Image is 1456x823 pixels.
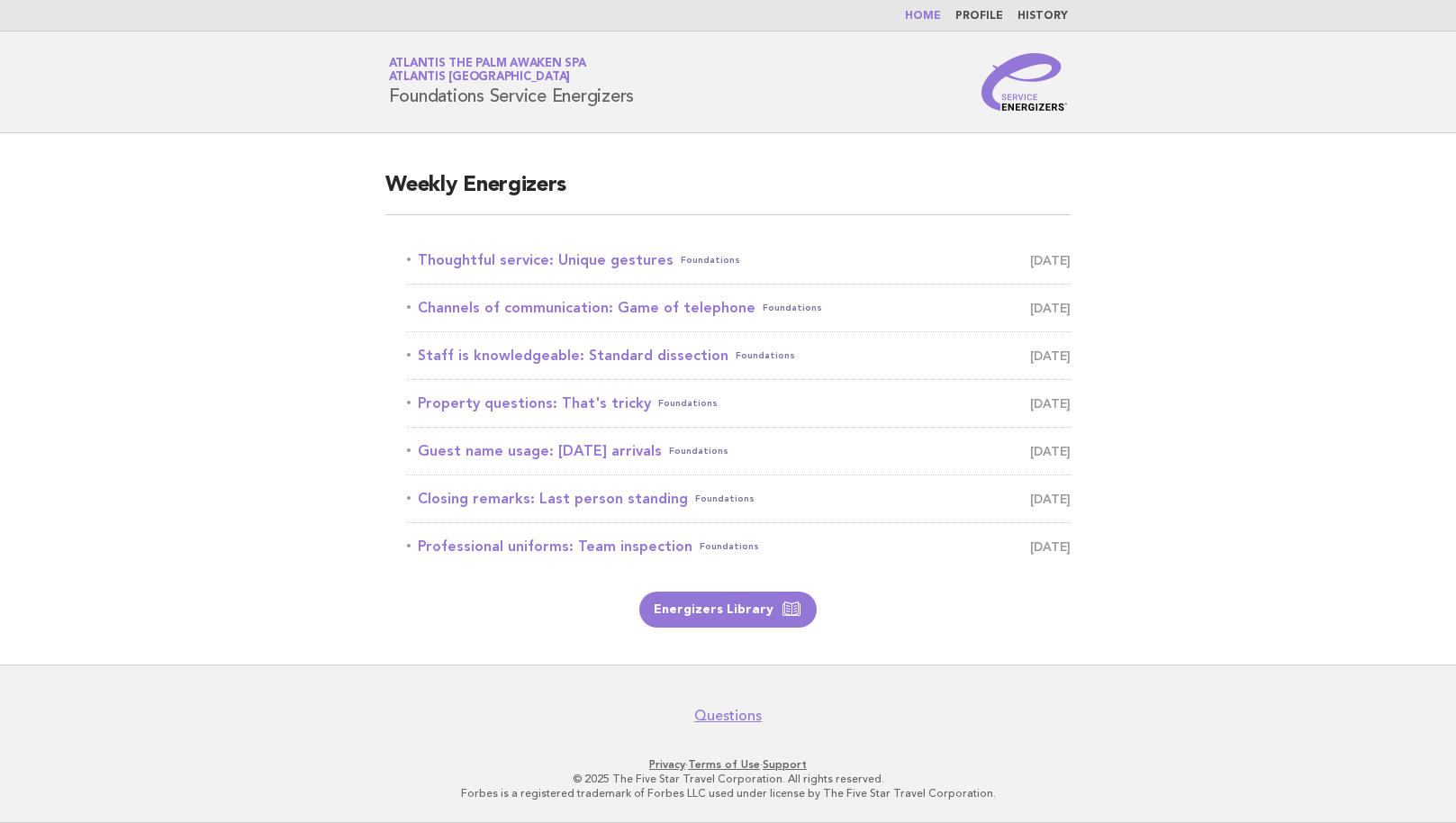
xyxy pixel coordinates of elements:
[1030,248,1071,273] span: [DATE]
[688,758,760,771] a: Terms of Use
[955,11,1003,22] a: Profile
[649,758,685,771] a: Privacy
[1030,343,1071,368] span: [DATE]
[1030,534,1071,559] span: [DATE]
[177,772,1280,786] p: © 2025 The Five Star Travel Corporation. All rights reserved.
[407,439,1071,464] a: Guest name usage: [DATE] arrivalsFoundations [DATE]
[736,343,795,368] span: Foundations
[389,59,635,105] h1: Foundations Service Energizers
[905,11,941,22] a: Home
[407,391,1071,416] a: Property questions: That's trickyFoundations [DATE]
[1030,439,1071,464] span: [DATE]
[407,343,1071,368] a: Staff is knowledgeable: Standard dissectionFoundations [DATE]
[177,757,1280,772] p: · ·
[407,248,1071,273] a: Thoughtful service: Unique gesturesFoundations [DATE]
[981,53,1068,111] img: Service Energizers
[681,248,740,273] span: Foundations
[763,295,822,321] span: Foundations
[407,486,1071,511] a: Closing remarks: Last person standingFoundations [DATE]
[1017,11,1068,22] a: History
[389,72,571,84] span: Atlantis [GEOGRAPHIC_DATA]
[639,592,817,628] a: Energizers Library
[389,58,586,83] a: Atlantis The Palm Awaken SpaAtlantis [GEOGRAPHIC_DATA]
[658,391,718,416] span: Foundations
[385,171,1071,215] h2: Weekly Energizers
[700,534,759,559] span: Foundations
[695,486,755,511] span: Foundations
[407,534,1071,559] a: Professional uniforms: Team inspectionFoundations [DATE]
[407,295,1071,321] a: Channels of communication: Game of telephoneFoundations [DATE]
[694,707,762,725] a: Questions
[669,439,728,464] span: Foundations
[763,758,807,771] a: Support
[177,786,1280,800] p: Forbes is a registered trademark of Forbes LLC used under license by The Five Star Travel Corpora...
[1030,486,1071,511] span: [DATE]
[1030,391,1071,416] span: [DATE]
[1030,295,1071,321] span: [DATE]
